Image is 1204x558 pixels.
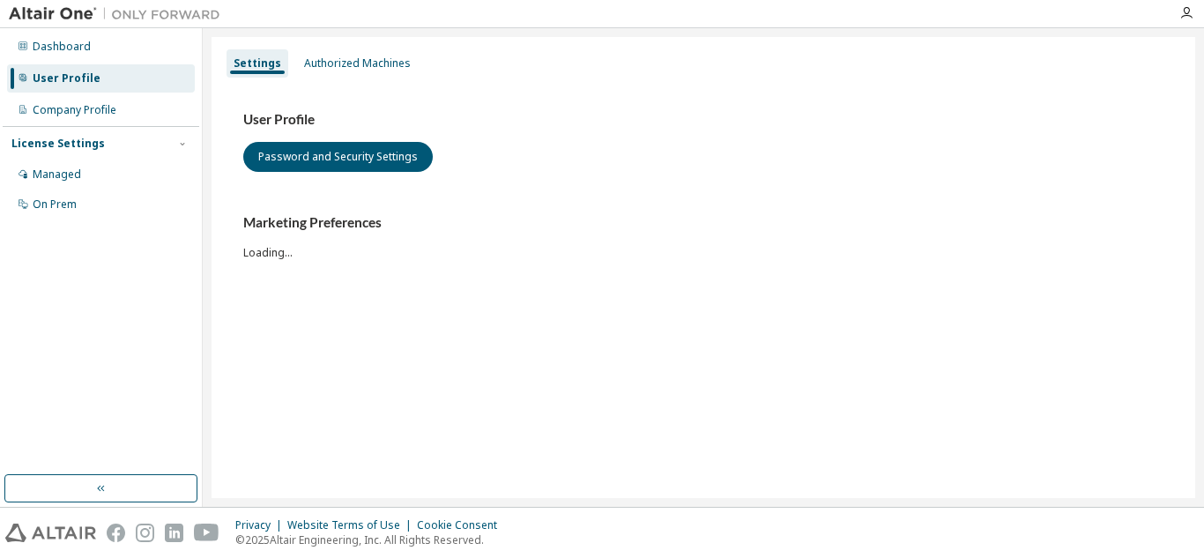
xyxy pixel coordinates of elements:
[243,111,1163,129] h3: User Profile
[5,524,96,542] img: altair_logo.svg
[136,524,154,542] img: instagram.svg
[304,56,411,71] div: Authorized Machines
[33,167,81,182] div: Managed
[11,137,105,151] div: License Settings
[234,56,281,71] div: Settings
[243,214,1163,232] h3: Marketing Preferences
[33,71,100,86] div: User Profile
[33,197,77,212] div: On Prem
[243,214,1163,259] div: Loading...
[194,524,219,542] img: youtube.svg
[165,524,183,542] img: linkedin.svg
[243,142,433,172] button: Password and Security Settings
[287,518,417,532] div: Website Terms of Use
[107,524,125,542] img: facebook.svg
[33,103,116,117] div: Company Profile
[417,518,508,532] div: Cookie Consent
[9,5,229,23] img: Altair One
[235,532,508,547] p: © 2025 Altair Engineering, Inc. All Rights Reserved.
[235,518,287,532] div: Privacy
[33,40,91,54] div: Dashboard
